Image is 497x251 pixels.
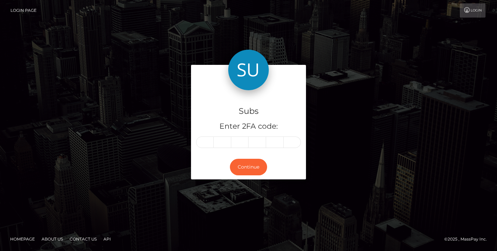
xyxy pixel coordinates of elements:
a: Login Page [10,3,37,18]
a: Contact Us [67,234,99,244]
h5: Enter 2FA code: [196,121,301,132]
a: About Us [39,234,66,244]
div: © 2025 , MassPay Inc. [444,235,492,243]
button: Continue [230,159,267,175]
a: Homepage [7,234,38,244]
h4: Subs [196,105,301,117]
img: Subs [228,50,269,90]
a: Login [460,3,486,18]
a: API [101,234,114,244]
